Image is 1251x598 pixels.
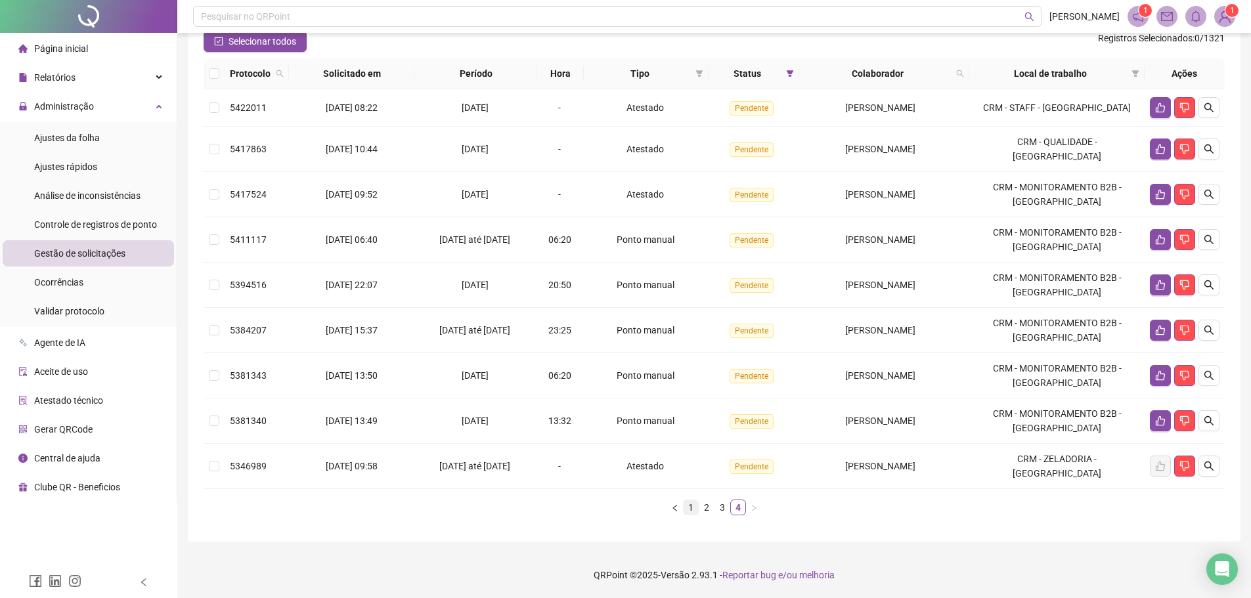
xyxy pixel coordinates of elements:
[204,31,307,52] button: Selecionar todos
[699,500,714,515] li: 2
[49,574,62,587] span: linkedin
[845,102,915,113] span: [PERSON_NAME]
[558,189,561,200] span: -
[537,58,584,89] th: Hora
[746,500,762,515] li: Próxima página
[34,277,83,288] span: Ocorrências
[845,234,915,245] span: [PERSON_NAME]
[684,500,698,515] a: 1
[34,190,141,201] span: Análise de inconsistências
[230,325,267,335] span: 5384207
[18,367,28,376] span: audit
[1204,144,1214,154] span: search
[34,337,85,348] span: Agente de IA
[462,144,489,154] span: [DATE]
[326,370,378,381] span: [DATE] 13:50
[730,142,774,157] span: Pendente
[558,461,561,471] span: -
[1204,325,1214,335] span: search
[326,325,378,335] span: [DATE] 15:37
[626,461,664,471] span: Atestado
[414,58,537,89] th: Período
[1049,9,1120,24] span: [PERSON_NAME]
[845,189,915,200] span: [PERSON_NAME]
[1161,11,1173,22] span: mail
[462,416,489,426] span: [DATE]
[1179,325,1190,335] span: dislike
[34,43,88,54] span: Página inicial
[1204,370,1214,381] span: search
[1204,461,1214,471] span: search
[730,369,774,383] span: Pendente
[230,144,267,154] span: 5417863
[1179,144,1190,154] span: dislike
[715,500,730,515] a: 3
[34,453,100,463] span: Central de ajuda
[804,66,951,81] span: Colaborador
[1155,416,1166,426] span: like
[975,66,1126,81] span: Local de trabalho
[730,414,774,429] span: Pendente
[1179,234,1190,245] span: dislike
[1155,280,1166,290] span: like
[730,233,774,247] span: Pendente
[954,64,967,83] span: search
[558,102,561,113] span: -
[1215,7,1235,26] img: 88641
[34,219,157,230] span: Controle de registros de ponto
[34,161,97,172] span: Ajustes rápidos
[1204,416,1214,426] span: search
[326,189,378,200] span: [DATE] 09:52
[730,188,774,202] span: Pendente
[273,64,286,83] span: search
[462,280,489,290] span: [DATE]
[1230,6,1235,15] span: 1
[558,144,561,154] span: -
[1139,4,1152,17] sup: 1
[750,504,758,512] span: right
[34,306,104,316] span: Validar protocolo
[730,500,746,515] li: 4
[617,370,674,381] span: Ponto manual
[671,504,679,512] span: left
[548,234,571,245] span: 06:20
[34,133,100,143] span: Ajustes da folha
[667,500,683,515] button: left
[1155,234,1166,245] span: like
[276,70,284,77] span: search
[969,127,1145,172] td: CRM - QUALIDADE - [GEOGRAPHIC_DATA]
[1155,144,1166,154] span: like
[229,34,296,49] span: Selecionar todos
[326,234,378,245] span: [DATE] 06:40
[969,308,1145,353] td: CRM - MONITORAMENTO B2B - [GEOGRAPHIC_DATA]
[1179,189,1190,200] span: dislike
[845,144,915,154] span: [PERSON_NAME]
[34,482,120,492] span: Clube QR - Beneficios
[1179,280,1190,290] span: dislike
[1179,416,1190,426] span: dislike
[969,444,1145,489] td: CRM - ZELADORIA - [GEOGRAPHIC_DATA]
[1179,102,1190,113] span: dislike
[326,102,378,113] span: [DATE] 08:22
[1190,11,1202,22] span: bell
[230,370,267,381] span: 5381343
[326,280,378,290] span: [DATE] 22:07
[626,189,664,200] span: Atestado
[1098,31,1225,52] span: : 0 / 1321
[845,280,915,290] span: [PERSON_NAME]
[34,366,88,377] span: Aceite de uso
[1204,102,1214,113] span: search
[439,325,510,335] span: [DATE] até [DATE]
[969,89,1145,127] td: CRM - STAFF - [GEOGRAPHIC_DATA]
[693,64,706,83] span: filter
[969,217,1145,263] td: CRM - MONITORAMENTO B2B - [GEOGRAPHIC_DATA]
[1143,6,1148,15] span: 1
[1155,189,1166,200] span: like
[1204,234,1214,245] span: search
[230,416,267,426] span: 5381340
[326,461,378,471] span: [DATE] 09:58
[18,425,28,434] span: qrcode
[969,263,1145,308] td: CRM - MONITORAMENTO B2B - [GEOGRAPHIC_DATA]
[18,102,28,111] span: lock
[34,72,76,83] span: Relatórios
